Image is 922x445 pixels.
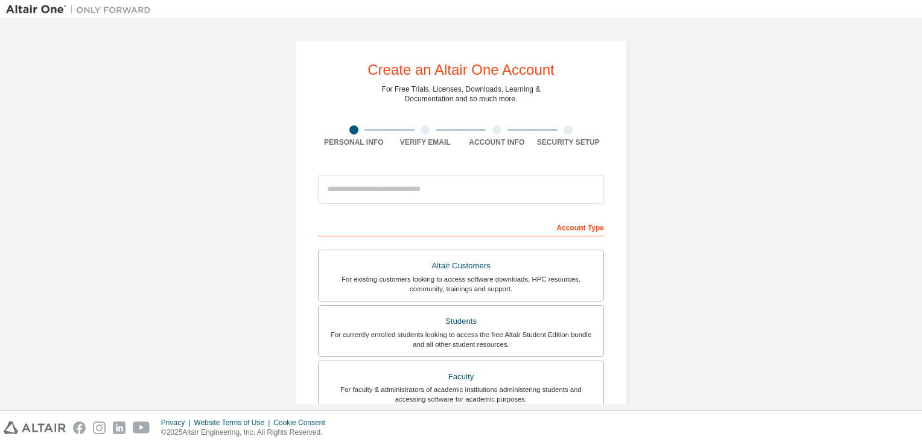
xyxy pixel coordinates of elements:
[326,313,596,330] div: Students
[533,137,605,147] div: Security Setup
[367,63,555,77] div: Create an Altair One Account
[73,421,86,434] img: facebook.svg
[6,4,157,16] img: Altair One
[113,421,126,434] img: linkedin.svg
[382,84,541,104] div: For Free Trials, Licenses, Downloads, Learning & Documentation and so much more.
[133,421,150,434] img: youtube.svg
[326,385,596,404] div: For faculty & administrators of academic institutions administering students and accessing softwa...
[273,418,332,428] div: Cookie Consent
[161,428,332,438] p: © 2025 Altair Engineering, Inc. All Rights Reserved.
[161,418,194,428] div: Privacy
[326,330,596,349] div: For currently enrolled students looking to access the free Altair Student Edition bundle and all ...
[326,368,596,385] div: Faculty
[318,217,604,236] div: Account Type
[4,421,66,434] img: altair_logo.svg
[318,137,390,147] div: Personal Info
[194,418,273,428] div: Website Terms of Use
[326,257,596,274] div: Altair Customers
[93,421,106,434] img: instagram.svg
[461,137,533,147] div: Account Info
[390,137,462,147] div: Verify Email
[326,274,596,294] div: For existing customers looking to access software downloads, HPC resources, community, trainings ...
